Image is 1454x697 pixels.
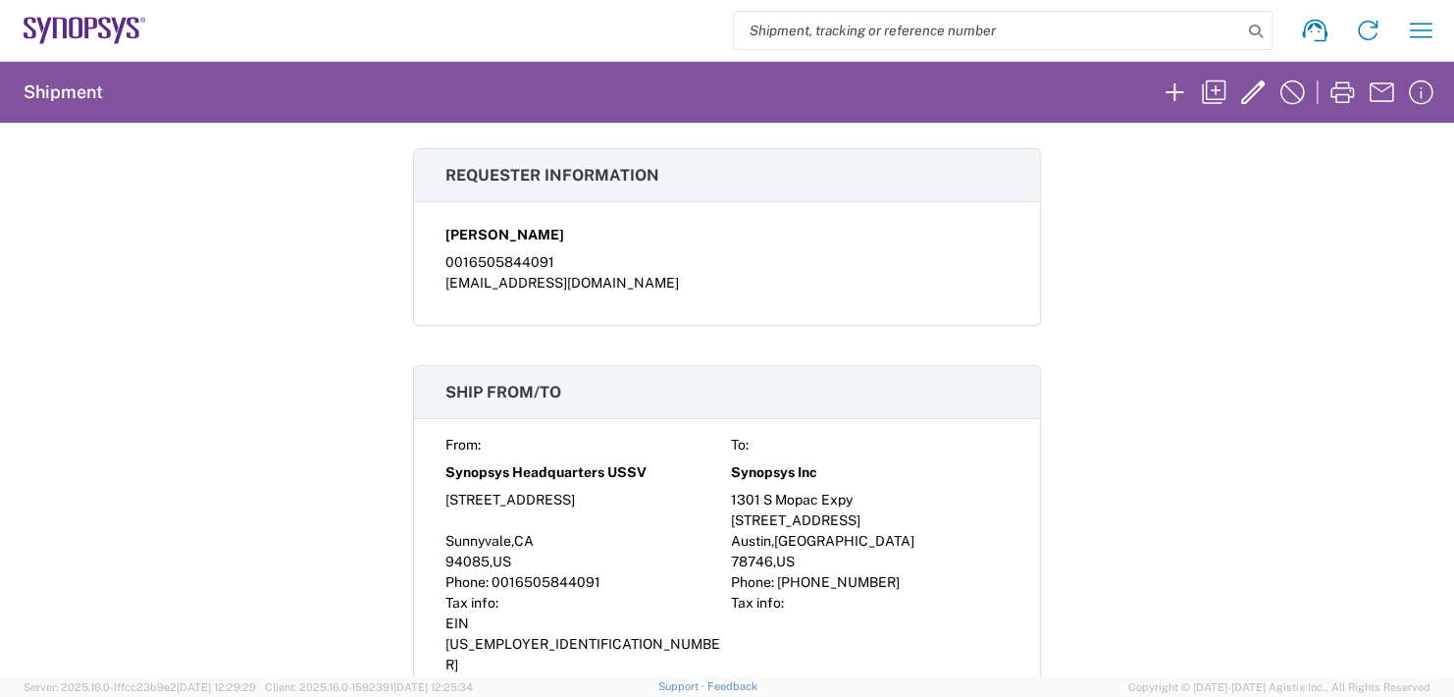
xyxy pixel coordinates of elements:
[445,383,561,402] span: Ship from/to
[445,225,564,245] span: [PERSON_NAME]
[445,166,659,185] span: Requester information
[774,533,914,549] span: [GEOGRAPHIC_DATA]
[514,533,534,549] span: CA
[731,595,784,611] span: Tax info:
[492,574,600,590] span: 0016505844091
[771,533,774,549] span: ,
[731,462,817,483] span: Synopsys Inc
[731,533,771,549] span: Austin
[731,510,1009,531] div: [STREET_ADDRESS]
[445,636,720,672] span: [US_EMPLOYER_IDENTIFICATION_NUMBER]
[445,490,723,510] div: [STREET_ADDRESS]
[445,252,1009,273] div: 0016505844091
[511,533,514,549] span: ,
[707,680,757,692] a: Feedback
[445,595,498,611] span: Tax info:
[24,80,103,104] h2: Shipment
[731,490,1009,510] div: 1301 S Mopac Expy
[731,574,774,590] span: Phone:
[777,574,900,590] span: [PHONE_NUMBER]
[445,273,1009,294] div: [EMAIL_ADDRESS][DOMAIN_NAME]
[24,681,256,693] span: Server: 2025.16.0-1ffcc23b9e2
[445,533,511,549] span: Sunnyvale
[1128,678,1430,696] span: Copyright © [DATE]-[DATE] Agistix Inc., All Rights Reserved
[731,554,773,569] span: 78746
[658,680,707,692] a: Support
[493,554,511,569] span: US
[445,616,469,631] span: EIN
[393,681,473,693] span: [DATE] 12:25:34
[731,437,749,453] span: To:
[776,554,795,569] span: US
[265,681,473,693] span: Client: 2025.16.0-1592391
[773,554,776,569] span: ,
[445,462,647,483] span: Synopsys Headquarters USSV
[445,574,489,590] span: Phone:
[445,437,481,453] span: From:
[490,554,493,569] span: ,
[734,12,1242,49] input: Shipment, tracking or reference number
[445,554,490,569] span: 94085
[177,681,256,693] span: [DATE] 12:29:29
